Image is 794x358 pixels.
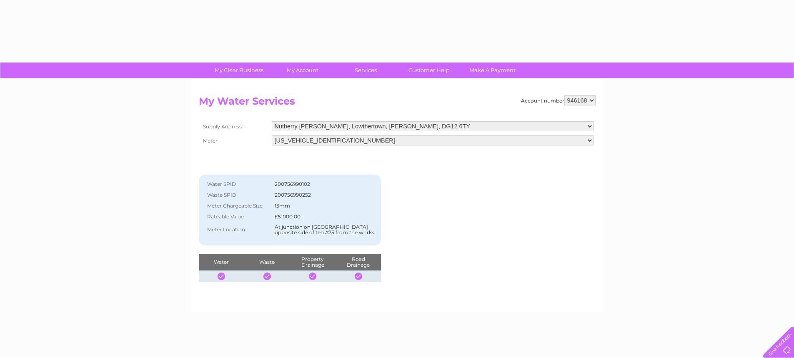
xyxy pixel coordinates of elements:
[273,179,377,190] td: 200756990102
[273,200,377,211] td: 15mm
[273,211,377,222] td: £51000.00
[268,63,337,78] a: My Account
[244,254,290,270] th: Waste
[458,63,527,78] a: Make A Payment
[203,222,273,238] th: Meter Location
[203,190,273,200] th: Waste SPID
[205,63,273,78] a: My Clear Business
[336,254,381,270] th: Road Drainage
[203,211,273,222] th: Rateable Value
[395,63,463,78] a: Customer Help
[290,254,335,270] th: Property Drainage
[273,222,377,238] td: At junction on [GEOGRAPHIC_DATA] opposite side of teh A75 from the works
[331,63,400,78] a: Services
[199,95,596,111] h2: My Water Services
[521,95,596,105] div: Account number
[203,200,273,211] th: Meter Chargeable Size
[273,190,377,200] td: 200756990252
[199,119,270,133] th: Supply Address
[203,179,273,190] th: Water SPID
[199,254,244,270] th: Water
[199,133,270,148] th: Meter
